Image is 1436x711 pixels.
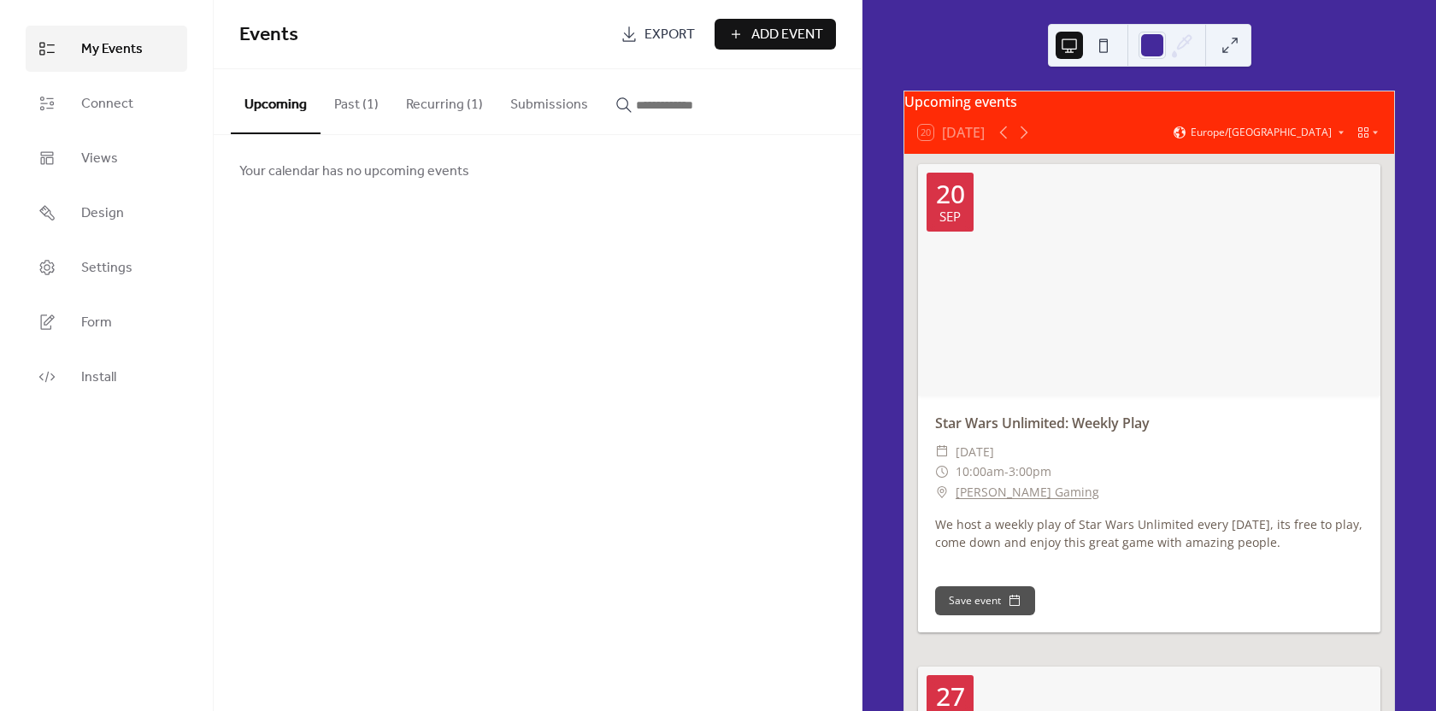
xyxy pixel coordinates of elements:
div: We host a weekly play of Star Wars Unlimited every [DATE], its free to play, come down and enjoy ... [918,515,1380,551]
span: My Events [81,39,143,60]
span: Events [239,16,298,54]
span: [DATE] [956,442,994,462]
span: 3:00pm [1009,461,1051,482]
span: - [1004,461,1009,482]
button: Submissions [497,69,602,132]
a: Install [26,354,187,400]
a: Design [26,190,187,236]
span: 10:00am [956,461,1004,482]
a: Settings [26,244,187,291]
span: Design [81,203,124,224]
span: Views [81,149,118,169]
button: Upcoming [231,69,321,134]
div: 27 [936,684,965,709]
div: Star Wars Unlimited: Weekly Play [918,413,1380,433]
a: Views [26,135,187,181]
button: Past (1) [321,69,392,132]
a: My Events [26,26,187,72]
div: Upcoming events [904,91,1394,112]
div: Sep [939,210,961,223]
div: ​ [935,461,949,482]
div: ​ [935,442,949,462]
a: Connect [26,80,187,126]
a: [PERSON_NAME] Gaming [956,482,1099,502]
span: Europe/[GEOGRAPHIC_DATA] [1191,127,1332,138]
span: Install [81,367,116,388]
span: Connect [81,94,133,115]
button: Save event [935,586,1035,615]
span: Your calendar has no upcoming events [239,162,469,182]
span: Form [81,313,112,333]
a: Form [26,299,187,345]
span: Settings [81,258,132,279]
button: Recurring (1) [392,69,497,132]
span: Export [644,25,695,45]
div: ​ [935,482,949,502]
span: Add Event [751,25,823,45]
button: Add Event [715,19,836,50]
a: Export [608,19,708,50]
div: 20 [936,181,965,207]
